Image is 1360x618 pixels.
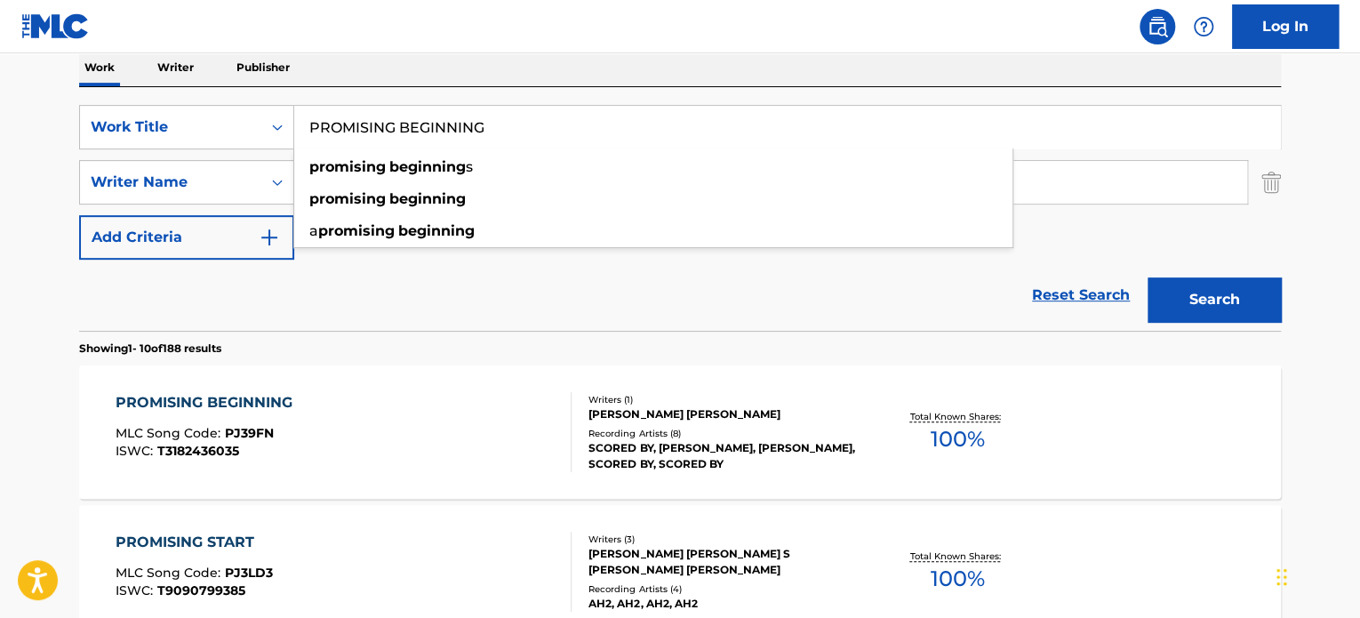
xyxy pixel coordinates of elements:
[79,215,294,260] button: Add Criteria
[318,222,395,239] strong: promising
[157,582,245,598] span: T9090799385
[309,158,386,175] strong: promising
[116,582,157,598] span: ISWC :
[225,565,273,581] span: PJ3LD3
[909,410,1004,423] p: Total Known Shares:
[1276,550,1287,604] div: Drag
[79,365,1281,499] a: PROMISING BEGINNINGMLC Song Code:PJ39FNISWC:T3182436035Writers (1)[PERSON_NAME] [PERSON_NAME]Reco...
[588,546,857,578] div: [PERSON_NAME] [PERSON_NAME] S [PERSON_NAME] [PERSON_NAME]
[1148,277,1281,322] button: Search
[1140,9,1175,44] a: Public Search
[309,222,318,239] span: a
[1023,276,1139,315] a: Reset Search
[930,563,984,595] span: 100 %
[1271,533,1360,618] iframe: Chat Widget
[466,158,473,175] span: s
[1232,4,1339,49] a: Log In
[79,105,1281,331] form: Search Form
[309,190,386,207] strong: promising
[116,565,225,581] span: MLC Song Code :
[588,440,857,472] div: SCORED BY, [PERSON_NAME], [PERSON_NAME], SCORED BY, SCORED BY
[79,49,120,86] p: Work
[116,392,301,413] div: PROMISING BEGINNING
[116,532,273,553] div: PROMISING START
[588,427,857,440] div: Recording Artists ( 8 )
[91,116,251,138] div: Work Title
[21,13,90,39] img: MLC Logo
[1147,16,1168,37] img: search
[909,550,1004,563] p: Total Known Shares:
[389,190,466,207] strong: beginning
[588,393,857,406] div: Writers ( 1 )
[1186,9,1221,44] div: Help
[930,423,984,455] span: 100 %
[157,443,239,459] span: T3182436035
[91,172,251,193] div: Writer Name
[588,533,857,546] div: Writers ( 3 )
[398,222,475,239] strong: beginning
[588,582,857,596] div: Recording Artists ( 4 )
[152,49,199,86] p: Writer
[1261,160,1281,205] img: Delete Criterion
[259,227,280,248] img: 9d2ae6d4665cec9f34b9.svg
[1193,16,1214,37] img: help
[231,49,295,86] p: Publisher
[588,406,857,422] div: [PERSON_NAME] [PERSON_NAME]
[116,443,157,459] span: ISWC :
[225,425,274,441] span: PJ39FN
[389,158,466,175] strong: beginning
[79,341,221,357] p: Showing 1 - 10 of 188 results
[116,425,225,441] span: MLC Song Code :
[588,596,857,612] div: AH2, AH2, AH2, AH2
